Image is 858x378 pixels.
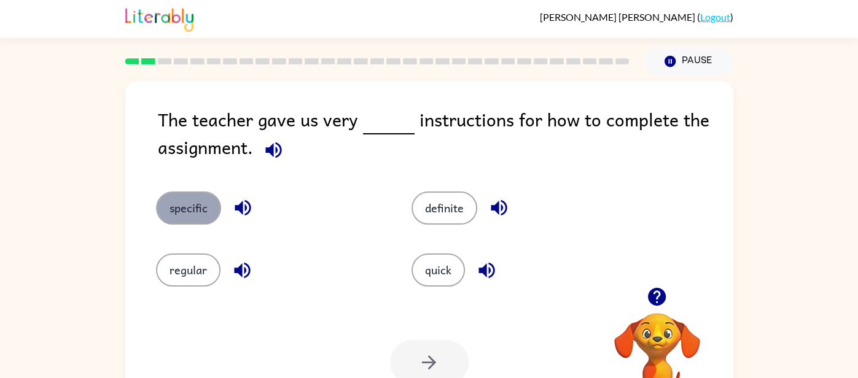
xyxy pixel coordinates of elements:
[156,191,221,225] button: specific
[700,11,730,23] a: Logout
[158,106,733,167] div: The teacher gave us very instructions for how to complete the assignment.
[644,47,733,75] button: Pause
[125,5,193,32] img: Literably
[156,253,220,287] button: regular
[540,11,733,23] div: ( )
[540,11,697,23] span: [PERSON_NAME] [PERSON_NAME]
[411,253,465,287] button: quick
[411,191,477,225] button: definite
